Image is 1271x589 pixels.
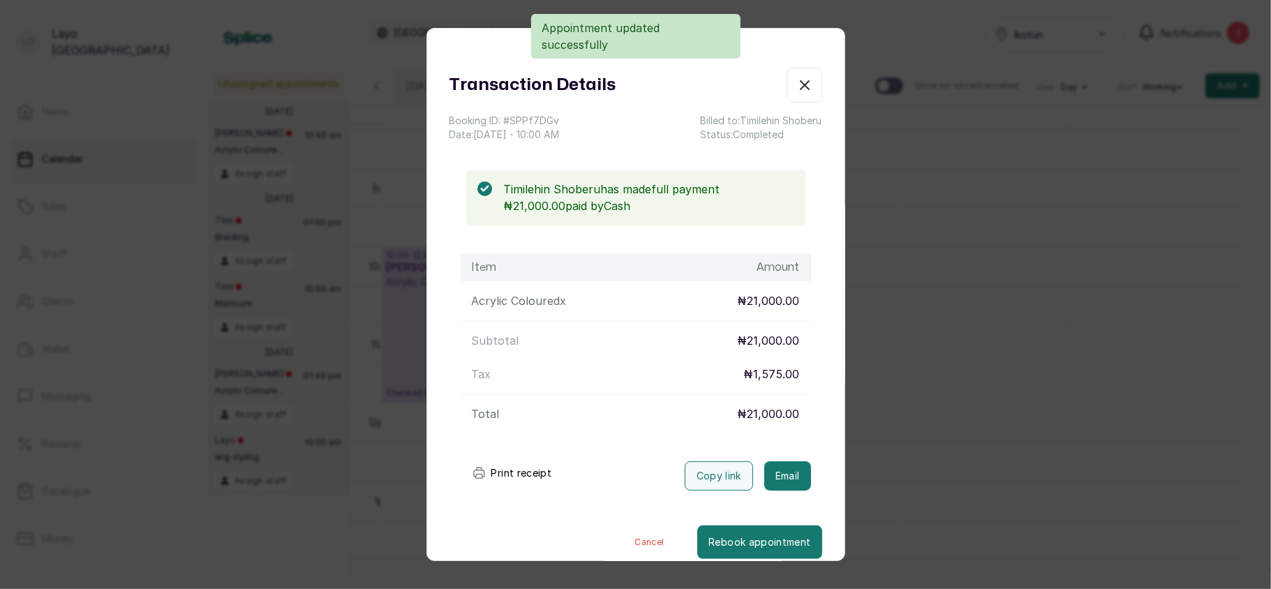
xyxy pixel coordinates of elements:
button: Cancel [601,525,697,559]
p: ₦21,000.00 [738,292,800,309]
p: Timilehin Shoberu has made full payment [503,181,794,197]
button: Rebook appointment [697,525,822,559]
h1: Amount [757,259,800,276]
h1: Item [472,259,497,276]
button: Copy link [685,461,753,491]
p: Acrylic Coloured x [472,292,567,309]
button: Print receipt [461,459,563,487]
p: Billed to: Timilehin Shoberu [701,114,822,128]
p: ₦21,000.00 paid by Cash [503,197,794,214]
p: ₦21,000.00 [738,405,800,422]
p: ₦21,000.00 [738,332,800,349]
p: Tax [472,366,491,382]
h1: Transaction Details [449,73,616,98]
p: Status: Completed [701,128,822,142]
p: Booking ID: # SPPf7DGv [449,114,560,128]
p: Date: [DATE] ・ 10:00 AM [449,128,560,142]
p: ₦1,575.00 [744,366,800,382]
p: Subtotal [472,332,519,349]
button: Email [764,461,811,491]
p: Appointment updated successfully [542,20,729,53]
p: Total [472,405,500,422]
